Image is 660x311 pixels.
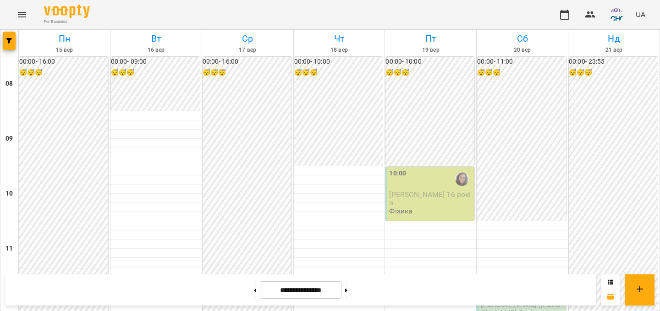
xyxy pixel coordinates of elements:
h6: 10 [5,189,13,199]
h6: 😴😴😴 [294,68,383,78]
h6: 😴😴😴 [385,68,474,78]
button: Menu [11,4,33,26]
h6: 😴😴😴 [111,68,200,78]
h6: 00:00 - 16:00 [19,57,108,67]
span: For Business [44,19,90,25]
h6: 20 вер [478,46,566,55]
h6: 21 вер [570,46,658,55]
h6: Пт [386,32,475,46]
span: UA [636,10,645,19]
h6: 00:00 - 23:55 [569,57,658,67]
button: UA [632,6,649,23]
p: Фізика [389,207,412,215]
label: 10:00 [389,169,406,179]
h6: 08 [5,79,13,89]
img: Кулебякіна Ольга [455,172,469,186]
h6: 00:00 - 10:00 [294,57,383,67]
span: [PERSON_NAME] 16 років [389,190,471,207]
h6: Ср [203,32,292,46]
h6: 😴😴😴 [19,68,108,78]
h6: 19 вер [386,46,475,55]
h6: 00:00 - 16:00 [203,57,291,67]
img: Voopty Logo [44,5,90,18]
h6: 00:00 - 10:00 [385,57,474,67]
h6: 11 [5,244,13,254]
h6: 16 вер [112,46,200,55]
h6: Чт [295,32,384,46]
h6: Нд [570,32,658,46]
h6: 09 [5,134,13,144]
img: 44498c49d9c98a00586a399c9b723a73.png [610,8,623,21]
h6: 00:00 - 09:00 [111,57,200,67]
h6: 😴😴😴 [569,68,658,78]
h6: 00:00 - 11:00 [477,57,566,67]
h6: 18 вер [295,46,384,55]
h6: 😴😴😴 [203,68,291,78]
h6: Сб [478,32,566,46]
h6: Пн [20,32,109,46]
h6: 17 вер [203,46,292,55]
h6: 😴😴😴 [477,68,566,78]
h6: 15 вер [20,46,109,55]
h6: Вт [112,32,200,46]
